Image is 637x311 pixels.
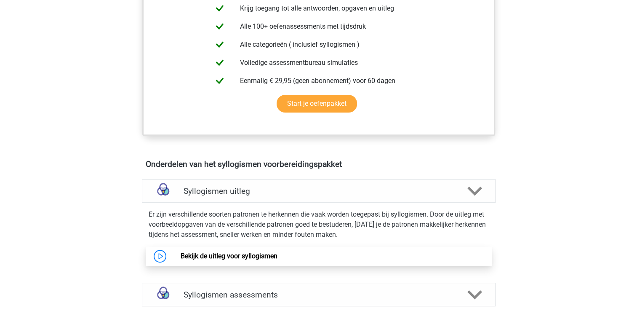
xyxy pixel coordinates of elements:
[277,95,357,113] a: Start je oefenpakket
[146,159,492,169] h4: Onderdelen van het syllogismen voorbereidingspakket
[184,186,454,196] h4: Syllogismen uitleg
[152,284,174,306] img: syllogismen assessments
[181,252,277,260] a: Bekijk de uitleg voor syllogismen
[149,209,489,240] p: Er zijn verschillende soorten patronen te herkennen die vaak worden toegepast bij syllogismen. Do...
[139,179,499,203] a: uitleg Syllogismen uitleg
[139,283,499,306] a: assessments Syllogismen assessments
[184,290,454,300] h4: Syllogismen assessments
[152,180,174,202] img: syllogismen uitleg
